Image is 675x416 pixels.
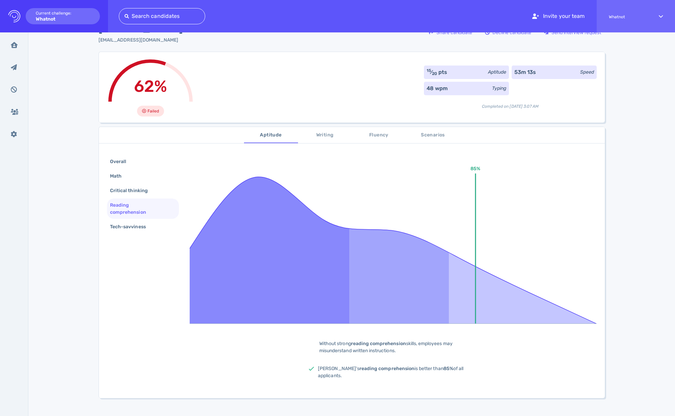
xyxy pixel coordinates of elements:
[443,366,453,371] b: 85%
[492,85,506,92] div: Typing
[488,69,506,76] div: Aptitude
[427,68,431,73] sup: 15
[540,24,605,41] button: Send interview request
[482,25,535,40] div: Decline candidate
[318,366,463,379] span: [PERSON_NAME]'s is better than of all applicants.
[302,131,348,139] span: Writing
[470,166,480,172] text: 85%
[109,186,156,196] div: Critical thinking
[356,131,402,139] span: Fluency
[147,107,159,115] span: Failed
[248,131,294,139] span: Aptitude
[134,77,167,96] span: 62%
[109,171,130,181] div: Math
[424,98,597,109] div: Completed on [DATE] 3:07 AM
[609,15,647,19] span: Whatnot
[309,340,478,354] div: Without strong skills, employees may misunderstand written instructions.
[427,84,448,93] div: 48 wpm
[541,25,604,40] div: Send interview request
[432,71,437,76] sub: 20
[580,69,594,76] div: Speed
[481,24,535,41] button: Decline candidate
[99,36,198,44] div: Click to copy the email address
[109,200,172,217] div: Reading comprehension
[351,341,406,346] b: reading comprehension
[359,366,414,371] b: reading comprehension
[426,25,476,40] div: Share candidate
[410,131,456,139] span: Scenarios
[514,68,536,76] div: 53m 13s
[109,157,134,166] div: Overall
[427,68,448,76] div: ⁄ pts
[109,222,154,232] div: Tech-savviness
[425,24,476,41] button: Share candidate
